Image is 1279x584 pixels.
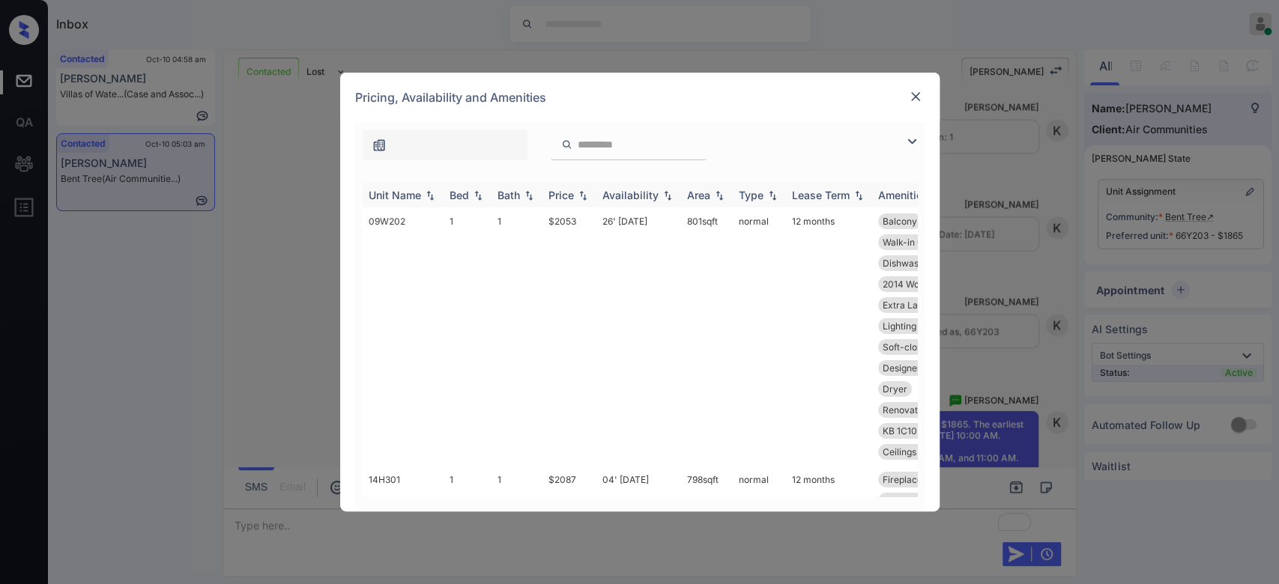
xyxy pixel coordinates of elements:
span: Balcony [883,216,917,227]
span: Appliances Lega... [883,495,959,506]
span: KB 1C10 Legacy [883,425,951,437]
img: icon-zuma [903,133,921,150]
span: Soft-close Cabi... [883,341,955,353]
img: icon-zuma [372,138,387,153]
img: sorting [712,190,727,201]
img: sorting [765,190,780,201]
span: Ceilings High [883,446,938,457]
td: 1 [492,207,542,466]
img: close [908,89,923,104]
img: sorting [575,190,590,201]
div: Price [548,189,574,201]
td: 801 sqft [681,207,733,466]
td: normal [733,207,786,466]
div: Pricing, Availability and Amenities [340,73,940,122]
div: Lease Term [792,189,850,201]
span: Renovated Inter... [883,404,956,416]
div: Unit Name [369,189,421,201]
div: Type [739,189,764,201]
td: 1 [444,207,492,466]
span: Dryer [883,383,907,395]
div: Amenities [878,189,928,201]
div: Availability [602,189,659,201]
span: Lighting Recess... [883,320,956,332]
span: Fireplace [883,474,922,485]
img: sorting [660,190,675,201]
img: sorting [851,190,866,201]
img: sorting [471,190,486,201]
img: icon-zuma [561,138,572,151]
td: 09W202 [363,207,444,466]
span: Extra Large Van... [883,299,957,311]
div: Bath [498,189,520,201]
span: Designer Cabine... [883,362,960,374]
td: 26' [DATE] [596,207,681,466]
img: sorting [521,190,536,201]
span: Walk-in Closets [883,237,949,248]
div: Bed [450,189,469,201]
span: Dishwasher [883,258,933,269]
td: 12 months [786,207,872,466]
div: Area [687,189,710,201]
span: 2014 Wood Floor... [883,279,960,290]
td: $2053 [542,207,596,466]
img: sorting [423,190,438,201]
